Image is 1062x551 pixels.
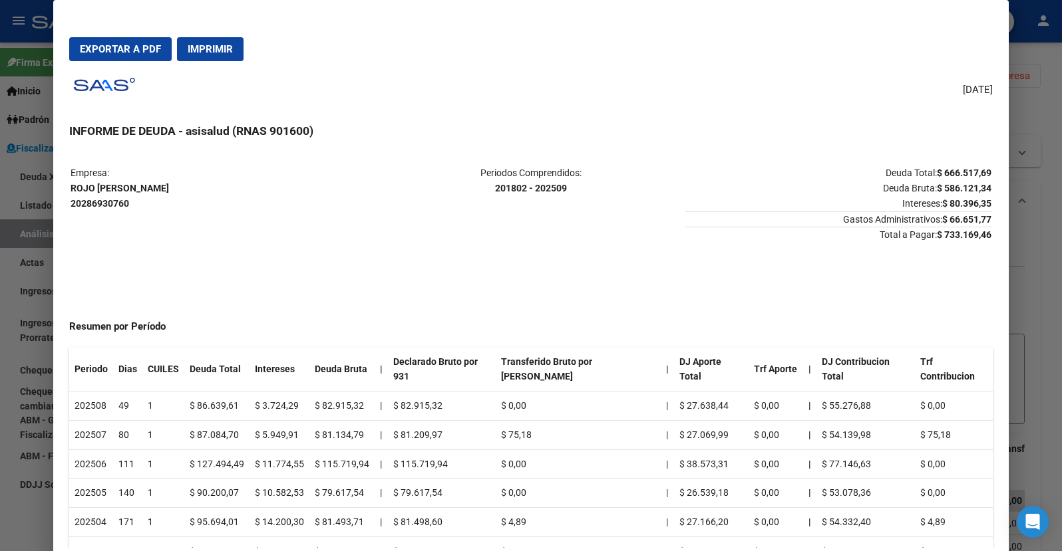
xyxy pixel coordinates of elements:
[803,508,816,537] th: |
[937,229,991,240] strong: $ 733.169,46
[749,449,803,479] td: $ 0,00
[942,198,991,209] strong: $ 80.396,35
[685,211,991,225] span: Gastos Administrativos:
[816,348,915,391] th: DJ Contribucion Total
[674,449,749,479] td: $ 38.573,31
[915,449,993,479] td: $ 0,00
[113,420,142,449] td: 80
[803,479,816,508] th: |
[69,37,172,61] button: Exportar a PDF
[69,479,113,508] td: 202505
[375,420,388,449] td: |
[69,420,113,449] td: 202507
[495,183,567,193] strong: 201802 - 202509
[378,165,684,196] p: Periodos Comprendidos:
[250,391,309,421] td: $ 3.724,29
[388,391,496,421] td: $ 82.915,32
[388,449,496,479] td: $ 115.719,94
[942,214,991,225] strong: $ 66.651,77
[184,449,250,479] td: $ 127.494,49
[915,508,993,537] td: $ 4,89
[375,348,388,391] th: |
[71,183,169,209] strong: ROJO [PERSON_NAME] 20286930760
[749,348,803,391] th: Trf Aporte
[674,479,749,508] td: $ 26.539,18
[142,508,184,537] td: 1
[674,391,749,421] td: $ 27.638,44
[71,165,377,211] p: Empresa:
[113,449,142,479] td: 111
[803,391,816,421] th: |
[661,420,674,449] td: |
[496,479,661,508] td: $ 0,00
[685,165,991,211] p: Deuda Total: Deuda Bruta: Intereses:
[375,449,388,479] td: |
[375,391,388,421] td: |
[661,508,674,537] td: |
[937,183,991,193] strong: $ 586.121,34
[309,479,375,508] td: $ 79.617,54
[184,420,250,449] td: $ 87.084,70
[184,508,250,537] td: $ 95.694,01
[674,420,749,449] td: $ 27.069,99
[69,122,993,140] h3: INFORME DE DEUDA - asisalud (RNAS 901600)
[496,391,661,421] td: $ 0,00
[803,420,816,449] th: |
[250,449,309,479] td: $ 11.774,55
[177,37,244,61] button: Imprimir
[113,479,142,508] td: 140
[915,348,993,391] th: Trf Contribucion
[250,420,309,449] td: $ 5.949,91
[69,348,113,391] th: Periodo
[69,319,993,334] h4: Resumen por Período
[250,348,309,391] th: Intereses
[184,479,250,508] td: $ 90.200,07
[69,391,113,421] td: 202508
[496,348,661,391] th: Transferido Bruto por [PERSON_NAME]
[113,348,142,391] th: Dias
[803,449,816,479] th: |
[816,420,915,449] td: $ 54.139,98
[113,391,142,421] td: 49
[816,508,915,537] td: $ 54.332,40
[142,479,184,508] td: 1
[250,508,309,537] td: $ 14.200,30
[309,420,375,449] td: $ 81.134,79
[142,420,184,449] td: 1
[915,479,993,508] td: $ 0,00
[184,391,250,421] td: $ 86.639,61
[250,479,309,508] td: $ 10.582,53
[749,508,803,537] td: $ 0,00
[661,449,674,479] td: |
[749,391,803,421] td: $ 0,00
[113,508,142,537] td: 171
[496,420,661,449] td: $ 75,18
[496,508,661,537] td: $ 4,89
[749,420,803,449] td: $ 0,00
[184,348,250,391] th: Deuda Total
[937,167,991,178] strong: $ 666.517,69
[388,479,496,508] td: $ 79.617,54
[661,391,674,421] td: |
[661,348,674,391] th: |
[375,508,388,537] td: |
[309,449,375,479] td: $ 115.719,94
[496,449,661,479] td: $ 0,00
[816,449,915,479] td: $ 77.146,63
[674,508,749,537] td: $ 27.166,20
[188,43,233,55] span: Imprimir
[142,391,184,421] td: 1
[388,508,496,537] td: $ 81.498,60
[388,348,496,391] th: Declarado Bruto por 931
[661,479,674,508] td: |
[915,420,993,449] td: $ 75,18
[816,479,915,508] td: $ 53.078,36
[80,43,161,55] span: Exportar a PDF
[309,391,375,421] td: $ 82.915,32
[685,227,991,240] span: Total a Pagar:
[388,420,496,449] td: $ 81.209,97
[69,508,113,537] td: 202504
[142,449,184,479] td: 1
[803,348,816,391] th: |
[915,391,993,421] td: $ 0,00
